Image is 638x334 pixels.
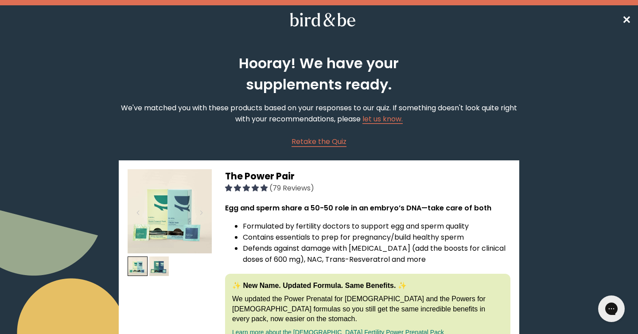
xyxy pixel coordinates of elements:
span: (79 Reviews) [269,183,314,193]
li: Defends against damage with [MEDICAL_DATA] (add the boosts for clinical doses of 600 mg), NAC, Tr... [243,243,510,265]
strong: ✨ New Name. Updated Formula. Same Benefits. ✨ [232,282,407,289]
li: Formulated by fertility doctors to support egg and sperm quality [243,221,510,232]
img: thumbnail image [149,256,169,276]
a: ✕ [622,12,631,27]
p: We updated the Power Prenatal for [DEMOGRAPHIC_DATA] and the Powers for [DEMOGRAPHIC_DATA] formul... [232,294,503,324]
p: We've matched you with these products based on your responses to our quiz. If something doesn't l... [119,102,519,124]
a: let us know. [362,114,403,124]
span: The Power Pair [225,170,295,183]
iframe: Gorgias live chat messenger [594,292,629,325]
span: Retake the Quiz [292,136,346,147]
li: Contains essentials to prep for pregnancy/build healthy sperm [243,232,510,243]
strong: Egg and sperm share a 50-50 role in an embryo’s DNA—take care of both [225,203,491,213]
img: thumbnail image [128,256,148,276]
h2: Hooray! We have your supplements ready. [199,53,439,95]
img: thumbnail image [128,169,212,253]
a: Retake the Quiz [292,136,346,147]
span: 4.92 stars [225,183,269,193]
